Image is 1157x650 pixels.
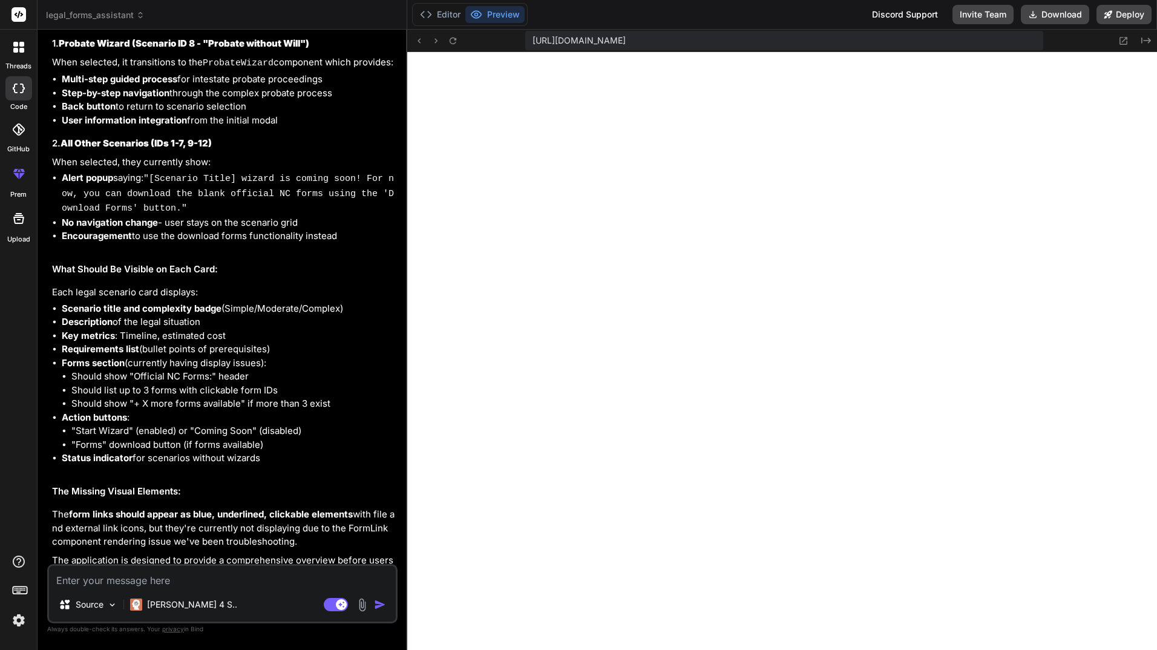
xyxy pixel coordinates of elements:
[62,114,187,126] strong: User information integration
[465,6,525,23] button: Preview
[62,343,395,356] li: (bullet points of prerequisites)
[62,451,395,465] li: for scenarios without wizards
[47,623,398,635] p: Always double-check its answers. Your in Bind
[59,38,309,49] strong: Probate Wizard (Scenario ID 8 - "Probate without Will")
[62,87,169,99] strong: Step-by-step navigation
[62,100,116,112] strong: Back button
[415,6,465,23] button: Editor
[1021,5,1089,24] button: Download
[62,303,221,314] strong: Scenario title and complexity badge
[62,230,132,241] strong: Encouragement
[52,156,395,169] p: When selected, they currently show:
[533,34,626,47] span: [URL][DOMAIN_NAME]
[52,137,395,151] h3: 2.
[62,73,177,85] strong: Multi-step guided process
[130,599,142,611] img: Claude 4 Sonnet
[62,114,395,128] li: from the initial modal
[62,330,115,341] strong: Key metrics
[69,508,353,520] strong: form links should appear as blue, underlined, clickable elements
[62,73,395,87] li: for intestate probate proceedings
[62,302,395,316] li: (Simple/Moderate/Complex)
[62,357,125,369] strong: Forms section
[147,599,237,611] p: [PERSON_NAME] 4 S..
[62,356,395,411] li: (currently having display issues):
[62,316,113,327] strong: Description
[62,217,158,228] strong: No navigation change
[374,599,386,611] img: icon
[10,102,27,112] label: code
[52,37,395,51] h3: 1.
[62,315,395,329] li: of the legal situation
[952,5,1014,24] button: Invite Team
[71,424,395,438] li: "Start Wizard" (enabled) or "Coming Soon" (disabled)
[62,412,127,423] strong: Action buttons
[62,100,395,114] li: to return to scenario selection
[162,625,184,632] span: privacy
[203,58,274,68] code: ProbateWizard
[62,229,395,243] li: to use the download forms functionality instead
[355,598,369,612] img: attachment
[71,438,395,452] li: "Forms" download button (if forms available)
[62,411,395,452] li: :
[61,137,212,149] strong: All Other Scenarios (IDs 1-7, 9-12)
[52,508,395,549] p: The with file and external link icons, but they're currently not displaying due to the FormLink c...
[52,56,395,71] p: When selected, it transitions to the component which provides:
[865,5,945,24] div: Discord Support
[52,554,395,595] p: The application is designed to provide a comprehensive overview before users commit to starting a...
[62,172,113,183] strong: Alert popup
[107,600,117,610] img: Pick Models
[62,216,395,230] li: - user stays on the scenario grid
[10,189,27,200] label: prem
[71,397,395,411] li: Should show "+ X more forms available" if more than 3 exist
[52,286,395,300] p: Each legal scenario card displays:
[7,234,30,245] label: Upload
[62,343,139,355] strong: Requirements list
[62,329,395,343] li: : Timeline, estimated cost
[76,599,103,611] p: Source
[5,61,31,71] label: threads
[52,485,395,499] h2: The Missing Visual Elements:
[71,384,395,398] li: Should list up to 3 forms with clickable form IDs
[46,9,145,21] span: legal_forms_assistant
[71,370,395,384] li: Should show "Official NC Forms:" header
[62,174,394,214] code: "[Scenario Title] wizard is coming soon! For now, you can download the blank official NC forms us...
[8,610,29,631] img: settings
[62,87,395,100] li: through the complex probate process
[62,452,133,464] strong: Status indicator
[7,144,30,154] label: GitHub
[62,171,395,216] li: saying:
[1096,5,1152,24] button: Deploy
[52,263,395,277] h2: What Should Be Visible on Each Card:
